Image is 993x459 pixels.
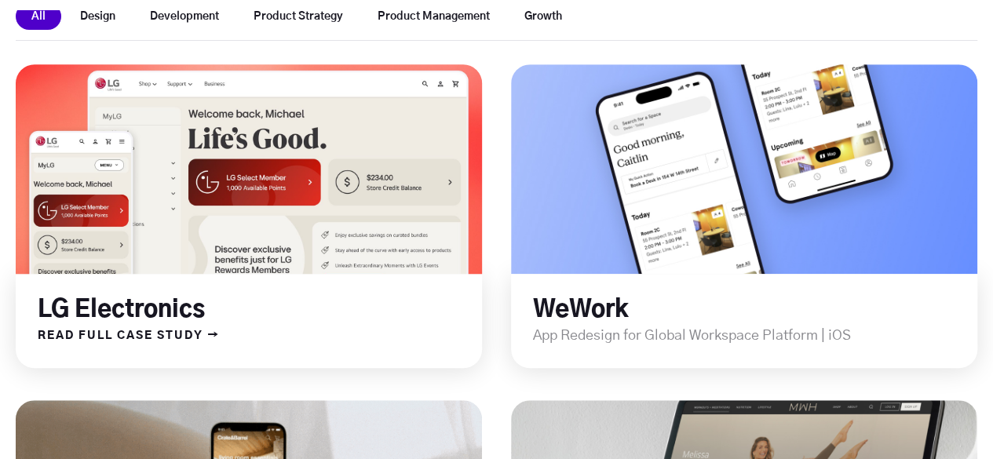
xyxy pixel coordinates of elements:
[16,3,61,30] button: All
[16,64,482,367] div: long term stock exchange (ltse)
[533,326,977,346] p: App Redesign for Global Workspace Platform | iOS
[16,326,220,346] a: READ FULL CASE STUDY →
[64,3,131,30] button: Design
[509,3,578,30] button: Growth
[533,298,629,322] a: WeWork
[511,64,977,368] div: long term stock exchange (ltse)
[134,3,235,30] button: Development
[238,3,359,30] button: Product Strategy
[38,298,205,322] a: LG Electronics
[362,3,506,30] button: Product Management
